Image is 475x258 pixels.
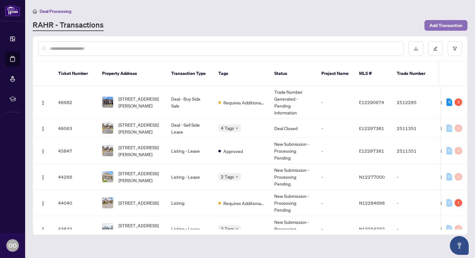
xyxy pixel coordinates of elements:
th: Transaction Type [166,61,213,86]
img: Logo [41,126,46,131]
td: New Submission - Processing Pending [269,138,316,164]
td: New Submission - Processing Pending [269,190,316,216]
button: Logo [38,97,48,107]
button: Logo [38,172,48,182]
span: Deal Processing [40,8,71,14]
td: Listing - Lease [166,138,213,164]
span: 4 Tags [221,124,234,132]
td: Deal - Sell Side Lease [166,119,213,138]
td: - [316,190,354,216]
span: [STREET_ADDRESS][PERSON_NAME] [118,144,161,158]
th: MLS # [354,61,392,86]
button: Logo [38,198,48,208]
div: 0 [446,124,452,132]
div: 0 [455,124,462,132]
span: [STREET_ADDRESS][PERSON_NAME] [118,95,161,109]
span: [STREET_ADDRESS][PERSON_NAME][PERSON_NAME] [118,222,161,236]
a: RAHR - Transactions [33,20,104,31]
th: Trade Number [392,61,436,86]
td: - [316,164,354,190]
span: N12277000 [359,174,385,180]
img: thumbnail-img [102,123,113,134]
div: 0 [455,225,462,233]
img: thumbnail-img [102,197,113,208]
td: 44266 [53,164,97,190]
div: 0 [446,147,452,155]
span: edit [433,46,438,51]
img: thumbnail-img [102,97,113,108]
td: 2512295 [392,86,436,119]
div: 0 [446,173,452,181]
span: N12284698 [359,200,385,206]
img: Logo [41,175,46,180]
span: OO [8,241,17,250]
td: 2511351 [392,138,436,164]
span: [STREET_ADDRESS][PERSON_NAME] [118,170,161,184]
button: Logo [38,123,48,133]
th: Tags [213,61,269,86]
img: Logo [41,227,46,232]
span: download [414,46,418,51]
td: - [316,86,354,119]
span: filter [453,46,457,51]
th: Property Address [97,61,166,86]
button: download [409,41,423,56]
td: Listing - Lease [166,164,213,190]
button: Logo [38,224,48,234]
div: 0 [455,173,462,181]
span: down [235,175,238,178]
td: 43832 [53,216,97,242]
img: thumbnail-img [102,224,113,234]
span: home [33,9,37,13]
span: [STREET_ADDRESS][PERSON_NAME] [118,121,161,135]
div: 0 [446,225,452,233]
td: - [392,164,436,190]
td: Listing - Lease [166,216,213,242]
td: - [316,138,354,164]
div: 0 [446,199,452,207]
td: Deal Closed [269,119,316,138]
span: N12254222 [359,226,385,232]
td: - [316,119,354,138]
div: 1 [455,199,462,207]
th: Status [269,61,316,86]
span: 2 Tags [221,173,234,180]
td: 45847 [53,138,97,164]
img: Logo [41,201,46,206]
img: logo [5,5,20,16]
button: edit [428,41,443,56]
td: 2511351 [392,119,436,138]
img: thumbnail-img [102,171,113,182]
span: Requires Additional Docs [223,99,264,106]
span: down [235,127,238,130]
td: Trade Number Generated - Pending Information [269,86,316,119]
th: Project Name [316,61,354,86]
button: filter [448,41,462,56]
span: Requires Additional Docs [223,200,264,207]
td: - [392,216,436,242]
span: E12297381 [359,148,384,154]
img: Logo [41,149,46,154]
span: Add Transaction [429,20,462,30]
td: - [392,190,436,216]
button: Add Transaction [424,20,467,31]
span: E12297381 [359,125,384,131]
td: - [316,216,354,242]
span: [STREET_ADDRESS] [118,199,159,206]
td: New Submission - Processing Pending [269,216,316,242]
span: down [235,227,238,230]
span: E12290674 [359,99,384,105]
td: 44040 [53,190,97,216]
img: thumbnail-img [102,145,113,156]
div: 0 [455,147,462,155]
td: 46063 [53,119,97,138]
button: Logo [38,146,48,156]
span: Approved [223,148,243,155]
th: Ticket Number [53,61,97,86]
img: Logo [41,100,46,105]
div: 5 [455,98,462,106]
td: 46982 [53,86,97,119]
td: New Submission - Processing Pending [269,164,316,190]
button: Open asap [450,236,469,255]
div: 6 [446,98,452,106]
